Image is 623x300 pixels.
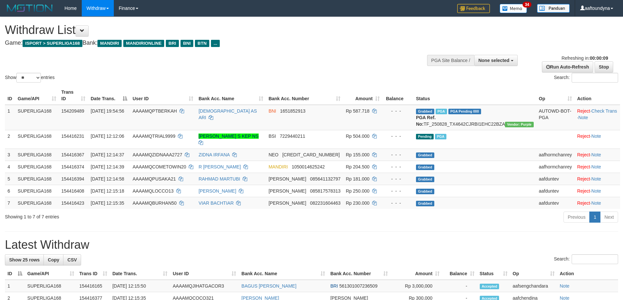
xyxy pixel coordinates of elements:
[442,280,477,292] td: -
[241,283,296,289] a: BAGUS [PERSON_NAME]
[199,108,257,120] a: [DEMOGRAPHIC_DATA] AS ARI
[199,152,230,157] a: ZIDNA IRFANA
[591,108,617,114] a: Check Trans
[195,40,209,47] span: BTN
[572,254,618,264] input: Search:
[416,115,436,127] b: PGA Ref. No:
[310,188,340,194] span: Copy 085817578313 to clipboard
[385,151,411,158] div: - - -
[390,280,442,292] td: Rp 3,000,000
[25,268,77,280] th: Game/API: activate to sort column ascending
[15,149,59,161] td: SUPERLIGA168
[536,105,575,130] td: AUTOWD-BOT-PGA
[5,185,15,197] td: 6
[91,176,124,182] span: [DATE] 12:14:58
[130,86,196,105] th: User ID: activate to sort column ascending
[268,200,306,206] span: [PERSON_NAME]
[416,152,434,158] span: Grabbed
[510,268,557,280] th: Op: activate to sort column ascending
[537,4,570,13] img: panduan.png
[595,61,613,72] a: Stop
[448,109,481,114] span: PGA Pending
[91,200,124,206] span: [DATE] 12:15:35
[5,40,409,46] h4: Game: Bank:
[563,212,590,223] a: Previous
[310,176,340,182] span: Copy 085641132797 to clipboard
[416,165,434,170] span: Grabbed
[591,152,601,157] a: Note
[427,55,474,66] div: PGA Site Balance /
[15,130,59,149] td: SUPERLIGA168
[579,115,588,120] a: Note
[390,268,442,280] th: Amount: activate to sort column ascending
[268,176,306,182] span: [PERSON_NAME]
[339,283,377,289] span: Copy 561301007236509 to clipboard
[5,130,15,149] td: 2
[67,257,77,262] span: CSV
[91,134,124,139] span: [DATE] 12:12:06
[23,40,82,47] span: ISPORT > SUPERLIGA168
[196,86,266,105] th: Bank Acc. Name: activate to sort column ascending
[600,212,618,223] a: Next
[346,108,369,114] span: Rp 587.718
[199,164,241,169] a: R [PERSON_NAME]
[575,130,620,149] td: ·
[575,86,620,105] th: Action
[5,238,618,251] h1: Latest Withdraw
[442,268,477,280] th: Balance: activate to sort column ascending
[536,197,575,209] td: aafduntev
[577,134,590,139] a: Reject
[5,268,25,280] th: ID: activate to sort column descending
[43,254,63,265] a: Copy
[536,161,575,173] td: aafhormchanrey
[562,55,608,61] span: Refreshing in:
[199,134,258,139] a: [PERSON_NAME] S KEP NS
[268,164,288,169] span: MANDIRI
[572,73,618,83] input: Search:
[575,161,620,173] td: ·
[268,108,276,114] span: BNI
[554,254,618,264] label: Search:
[91,152,124,157] span: [DATE] 12:14:37
[477,268,510,280] th: Status: activate to sort column ascending
[435,134,446,139] span: Marked by aafsoumeymey
[110,268,170,280] th: Date Trans.: activate to sort column ascending
[61,108,84,114] span: 154209489
[413,86,536,105] th: Status
[457,4,490,13] img: Feedback.jpg
[5,105,15,130] td: 1
[280,108,305,114] span: Copy 1651852913 to clipboard
[536,149,575,161] td: aafhormchanrey
[181,40,193,47] span: BNI
[91,164,124,169] span: [DATE] 12:14:39
[15,197,59,209] td: SUPERLIGA168
[575,173,620,185] td: ·
[536,86,575,105] th: Op: activate to sort column ascending
[282,152,340,157] span: Copy 5859458176076272 to clipboard
[199,188,236,194] a: [PERSON_NAME]
[346,200,369,206] span: Rp 230.000
[385,108,411,114] div: - - -
[542,61,593,72] a: Run Auto-Refresh
[110,280,170,292] td: [DATE] 12:15:50
[577,188,590,194] a: Reject
[416,189,434,194] span: Grabbed
[385,133,411,139] div: - - -
[132,176,176,182] span: AAAAMQPUSAKA21
[59,86,88,105] th: Trans ID: activate to sort column ascending
[91,188,124,194] span: [DATE] 12:15:18
[25,280,77,292] td: SUPERLIGA168
[132,200,177,206] span: AAAAMQBURHAN50
[382,86,413,105] th: Balance
[5,211,255,220] div: Showing 1 to 7 of 7 entries
[591,134,601,139] a: Note
[5,161,15,173] td: 4
[577,176,590,182] a: Reject
[474,55,518,66] button: None selected
[166,40,179,47] span: BRI
[413,105,536,130] td: TF_250828_TX4642CJRBI1EHC22BZA
[589,212,600,223] a: 1
[577,108,590,114] a: Reject
[199,200,234,206] a: VIAR BACHTIAR
[5,280,25,292] td: 1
